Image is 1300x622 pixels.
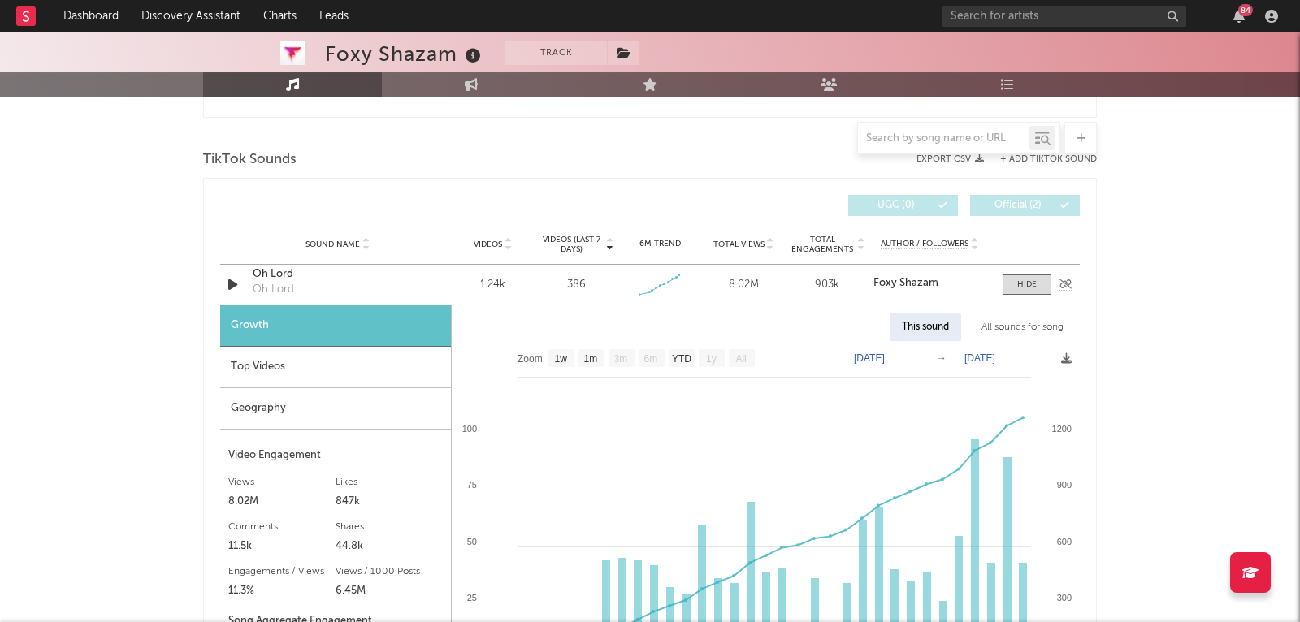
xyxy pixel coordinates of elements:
text: 600 [1057,537,1072,546]
div: Foxy Shazam [325,41,485,67]
text: [DATE] [964,352,995,364]
text: 1y [706,353,717,365]
div: Comments [228,517,336,537]
div: 11.5k [228,537,336,556]
div: Shares [336,517,443,537]
div: All sounds for song [969,313,1076,341]
div: 84 [1238,4,1253,16]
div: 44.8k [336,537,443,556]
text: 1w [555,353,568,365]
button: + Add TikTok Sound [1000,155,1097,164]
text: 6m [644,353,658,365]
a: Oh Lord [253,266,422,283]
button: + Add TikTok Sound [984,155,1097,164]
text: 1200 [1052,424,1072,434]
div: 8.02M [228,492,336,512]
div: 8.02M [706,277,782,293]
span: Total Engagements [790,235,856,254]
span: TikTok Sounds [203,150,297,170]
div: Likes [336,473,443,492]
span: Official ( 2 ) [981,201,1055,210]
span: Videos (last 7 days) [539,235,604,254]
span: Videos [474,240,502,249]
div: 11.3% [228,581,336,601]
text: 1m [584,353,598,365]
button: Export CSV [916,154,984,164]
button: 84 [1233,10,1245,23]
text: 75 [467,480,477,490]
div: 6M Trend [622,238,698,250]
text: 100 [462,424,477,434]
div: 6.45M [336,581,443,601]
div: Growth [220,305,451,347]
div: Oh Lord [253,282,294,298]
text: [DATE] [854,352,885,364]
strong: Foxy Shazam [873,278,938,288]
text: 900 [1057,480,1072,490]
button: Official(2) [970,195,1080,216]
text: Zoom [518,353,543,365]
div: Engagements / Views [228,562,336,581]
text: 3m [614,353,628,365]
text: 50 [467,537,477,546]
div: Views [228,473,336,492]
div: This sound [890,313,961,341]
div: Geography [220,388,451,430]
text: All [735,353,746,365]
div: 847k [336,492,443,512]
text: 25 [467,593,477,603]
div: Views / 1000 Posts [336,562,443,581]
div: 903k [790,277,865,293]
span: UGC ( 0 ) [859,201,934,210]
div: Video Engagement [228,446,443,465]
text: → [937,352,947,364]
input: Search by song name or URL [858,132,1029,145]
span: Author / Followers [881,239,968,249]
a: Foxy Shazam [873,278,986,289]
div: 1.24k [455,277,531,293]
text: 300 [1057,593,1072,603]
div: Top Videos [220,347,451,388]
text: YTD [672,353,691,365]
button: UGC(0) [848,195,958,216]
input: Search for artists [942,6,1186,27]
span: Total Views [713,240,765,249]
button: Track [505,41,607,65]
span: Sound Name [305,240,360,249]
div: 386 [567,277,586,293]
